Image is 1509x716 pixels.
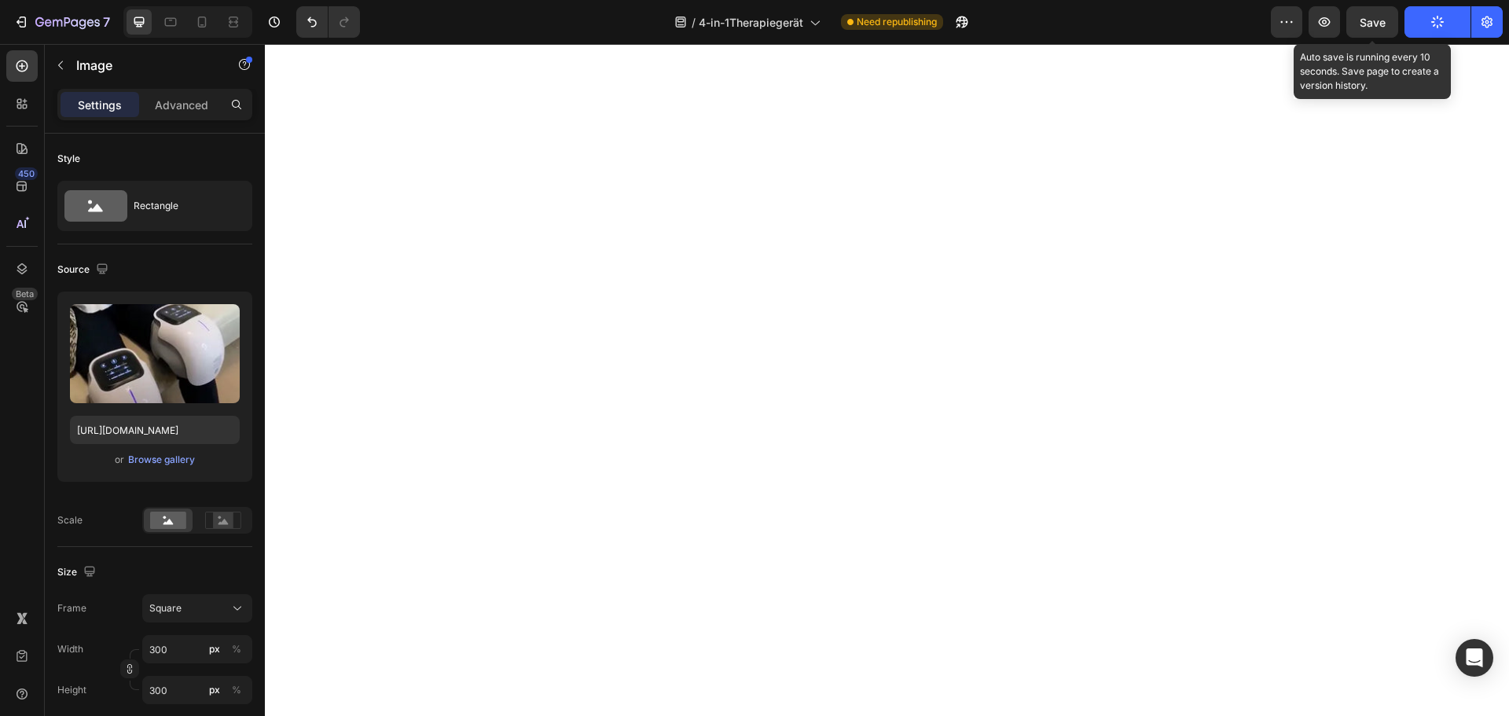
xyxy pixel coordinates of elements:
[209,683,220,697] div: px
[296,6,360,38] div: Undo/Redo
[70,304,240,403] img: preview-image
[142,594,252,622] button: Square
[57,601,86,615] label: Frame
[155,97,208,113] p: Advanced
[699,14,803,31] span: 4-in-1Therapiegerät
[70,416,240,444] input: https://example.com/image.jpg
[232,683,241,697] div: %
[209,642,220,656] div: px
[12,288,38,300] div: Beta
[232,642,241,656] div: %
[134,188,229,224] div: Rectangle
[57,152,80,166] div: Style
[103,13,110,31] p: 7
[142,676,252,704] input: px%
[6,6,117,38] button: 7
[15,167,38,180] div: 450
[1346,6,1398,38] button: Save
[205,640,224,659] button: %
[57,642,83,656] label: Width
[1456,639,1493,677] div: Open Intercom Messenger
[227,681,246,699] button: px
[128,453,195,467] div: Browse gallery
[149,601,182,615] span: Square
[265,44,1509,716] iframe: Design area
[127,452,196,468] button: Browse gallery
[115,450,124,469] span: or
[78,97,122,113] p: Settings
[57,513,83,527] div: Scale
[227,640,246,659] button: px
[205,681,224,699] button: %
[76,56,210,75] p: Image
[57,683,86,697] label: Height
[692,14,696,31] span: /
[57,259,112,281] div: Source
[142,635,252,663] input: px%
[57,562,99,583] div: Size
[857,15,937,29] span: Need republishing
[1360,16,1386,29] span: Save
